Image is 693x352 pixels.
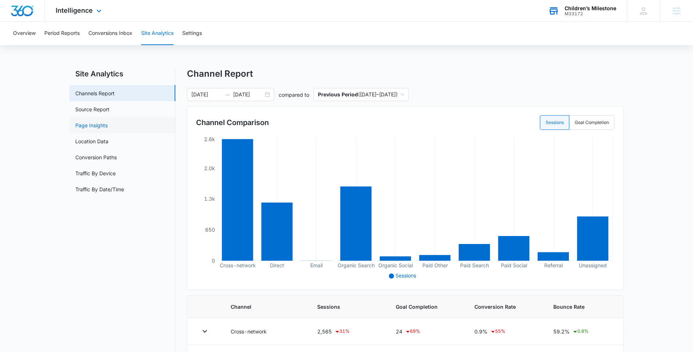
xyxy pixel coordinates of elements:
[196,117,269,128] h3: Channel Comparison
[474,303,535,311] span: Conversion Rate
[224,92,230,97] span: swap-right
[460,262,489,268] tspan: Paid Search
[187,68,253,79] h1: Channel Report
[75,137,108,145] a: Location Data
[44,22,80,45] button: Period Reports
[334,327,350,336] div: 31 %
[317,327,378,336] div: 2,565
[318,91,358,97] p: Previous Period
[279,91,309,99] p: compared to
[56,7,93,14] span: Intelligence
[396,327,457,336] div: 24
[540,115,569,130] label: Sessions
[204,136,215,142] tspan: 2.6k
[501,262,527,268] tspan: Paid Social
[75,121,108,129] a: Page Insights
[233,91,263,99] input: End date
[75,169,116,177] a: Traffic By Device
[317,303,378,311] span: Sessions
[204,165,215,171] tspan: 2.0k
[204,196,215,202] tspan: 1.3k
[270,262,284,268] tspan: Direct
[395,272,416,279] span: Sessions
[310,262,323,268] tspan: Email
[231,303,300,311] span: Channel
[544,262,563,268] tspan: Referral
[222,318,308,345] td: Cross-network
[205,227,215,233] tspan: 650
[75,89,115,97] a: Channels Report
[565,11,616,16] div: account id
[579,262,607,269] tspan: Unassigned
[569,115,614,130] label: Goal Completion
[212,257,215,264] tspan: 0
[405,327,420,336] div: 69 %
[182,22,202,45] button: Settings
[13,22,36,45] button: Overview
[318,88,404,101] span: ( [DATE] – [DATE] )
[396,303,457,311] span: Goal Completion
[224,92,230,97] span: to
[75,105,109,113] a: Source Report
[572,327,589,336] div: 0.8 %
[338,262,375,269] tspan: Organic Search
[141,22,174,45] button: Site Analytics
[220,262,256,268] tspan: Cross-network
[75,185,124,193] a: Traffic By Date/Time
[69,68,175,79] h2: Site Analytics
[199,325,211,337] button: Toggle Row Expanded
[75,153,117,161] a: Conversion Paths
[88,22,132,45] button: Conversions Inbox
[422,262,448,268] tspan: Paid Other
[565,5,616,11] div: account name
[474,327,535,336] div: 0.9%
[378,262,413,269] tspan: Organic Social
[490,327,505,336] div: 55 %
[191,91,222,99] input: Start date
[553,303,612,311] span: Bounce Rate
[553,327,612,336] div: 59.2%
